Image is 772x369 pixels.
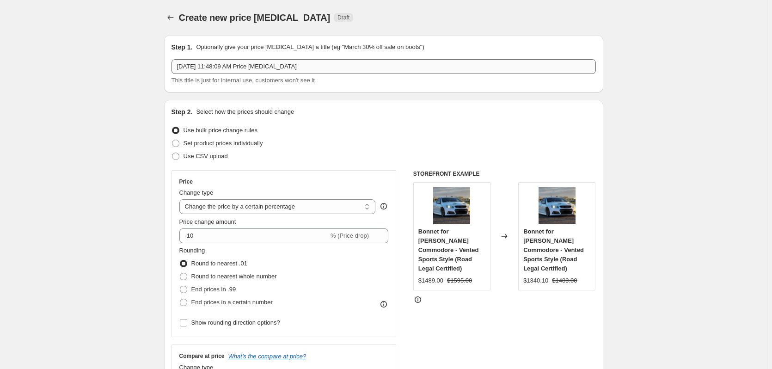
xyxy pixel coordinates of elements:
div: $1340.10 [523,276,548,285]
span: Round to nearest whole number [191,273,277,280]
span: End prices in a certain number [191,299,273,306]
span: Set product prices individually [184,140,263,147]
h3: Price [179,178,193,185]
span: Bonnet for [PERSON_NAME] Commodore - Vented Sports Style (Road Legal Certified) [523,228,584,272]
h2: Step 2. [172,107,193,117]
span: End prices in .99 [191,286,236,293]
p: Select how the prices should change [196,107,294,117]
input: -15 [179,228,329,243]
span: Use CSV upload [184,153,228,160]
img: BonnetforVFHoldenCommodore-VentedSportsStyle_RoadLegalCertified_1ab_80x.png [433,187,470,224]
p: Optionally give your price [MEDICAL_DATA] a title (eg "March 30% off sale on boots") [196,43,424,52]
span: Bonnet for [PERSON_NAME] Commodore - Vented Sports Style (Road Legal Certified) [418,228,479,272]
h3: Compare at price [179,352,225,360]
button: What's the compare at price? [228,353,306,360]
input: 30% off holiday sale [172,59,596,74]
div: $1489.00 [418,276,443,285]
strike: $1489.00 [552,276,577,285]
span: Use bulk price change rules [184,127,257,134]
div: help [379,202,388,211]
strike: $1595.00 [447,276,472,285]
span: Round to nearest .01 [191,260,247,267]
span: % (Price drop) [331,232,369,239]
span: Price change amount [179,218,236,225]
span: Change type [179,189,214,196]
img: BonnetforVFHoldenCommodore-VentedSportsStyle_RoadLegalCertified_1ab_80x.png [539,187,576,224]
span: Show rounding direction options? [191,319,280,326]
span: This title is just for internal use, customers won't see it [172,77,315,84]
span: Draft [337,14,349,21]
h2: Step 1. [172,43,193,52]
h6: STOREFRONT EXAMPLE [413,170,596,178]
span: Create new price [MEDICAL_DATA] [179,12,331,23]
span: Rounding [179,247,205,254]
button: Price change jobs [164,11,177,24]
